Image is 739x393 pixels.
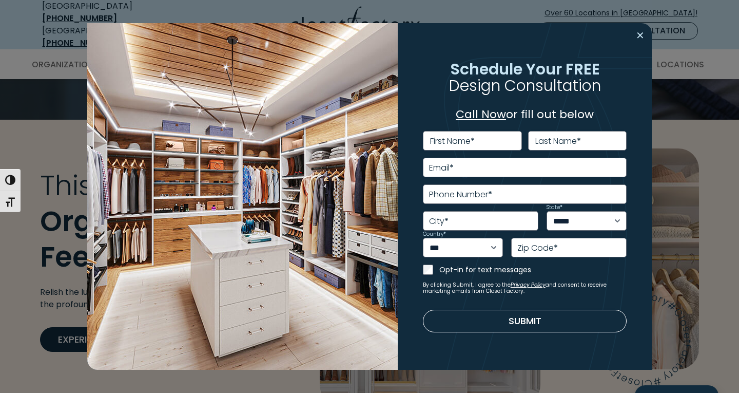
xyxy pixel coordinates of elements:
button: Close modal [633,27,648,44]
span: Schedule Your FREE [450,58,600,80]
label: Opt-in for text messages [439,265,627,275]
label: First Name [430,137,475,145]
small: By clicking Submit, I agree to the and consent to receive marketing emails from Closet Factory. [423,282,627,294]
button: Submit [423,310,627,332]
label: Email [429,164,454,172]
label: Phone Number [429,191,492,199]
a: Call Now [456,106,506,122]
p: or fill out below [423,106,627,123]
label: State [547,205,562,210]
label: Last Name [535,137,581,145]
label: Zip Code [517,244,558,252]
label: Country [423,232,446,237]
label: City [429,217,449,226]
a: Privacy Policy [511,281,546,289]
span: Design Consultation [449,74,601,97]
img: Walk in closet with island [87,23,398,370]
